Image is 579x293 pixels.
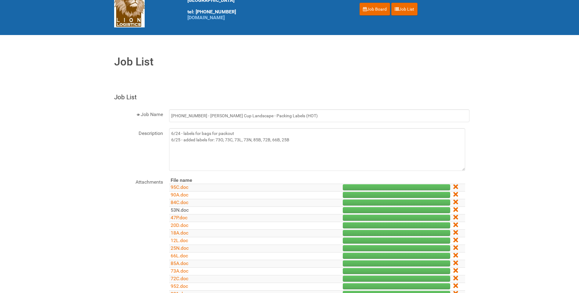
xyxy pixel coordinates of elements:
[360,3,390,16] a: Job Board
[171,245,189,251] a: 25N.doc
[187,15,225,20] a: [DOMAIN_NAME]
[171,260,188,266] a: 85A.doc
[391,3,418,16] a: Job List
[171,199,188,205] a: 84C.doc
[171,207,189,213] a: 53N.doc
[171,184,188,190] a: 95C.doc
[171,283,188,289] a: 952.doc
[114,177,163,186] label: Attachments
[114,54,465,70] h1: Job List
[171,192,188,198] a: 90A.doc
[171,222,188,228] a: 20D.doc
[171,238,188,243] a: 12L.doc
[114,128,163,137] label: Description
[171,276,188,281] a: 72C.doc
[114,109,163,118] label: Job Name
[171,230,188,236] a: 18A.doc
[171,268,188,274] a: 73A.doc
[171,215,187,221] a: 47P.doc
[171,253,188,259] a: 66L.doc
[169,128,465,171] textarea: 6/24 - labels for bags for packout 6/25 - added labels for: 73O, 73C, 73L, 73N, 85B, 72B, 66B, 25B
[169,177,304,184] th: File name
[114,93,465,102] legend: Job List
